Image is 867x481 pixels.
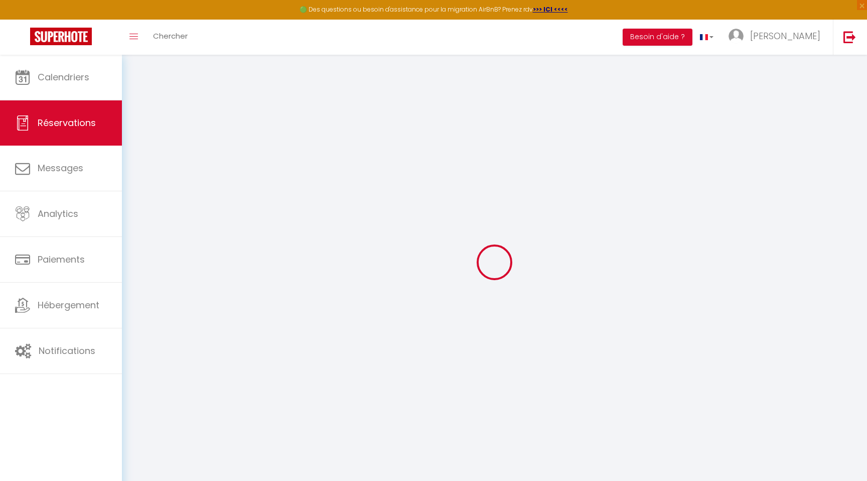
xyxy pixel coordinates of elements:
a: ... [PERSON_NAME] [721,20,833,55]
span: Hébergement [38,299,99,311]
a: >>> ICI <<<< [533,5,568,14]
img: ... [729,29,744,44]
span: Paiements [38,253,85,266]
span: Messages [38,162,83,174]
img: Super Booking [30,28,92,45]
img: logout [843,31,856,43]
a: Chercher [146,20,195,55]
span: Analytics [38,207,78,220]
span: Notifications [39,344,95,357]
span: Réservations [38,116,96,129]
button: Besoin d'aide ? [623,29,692,46]
span: [PERSON_NAME] [750,30,820,42]
span: Chercher [153,31,188,41]
span: Calendriers [38,71,89,83]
